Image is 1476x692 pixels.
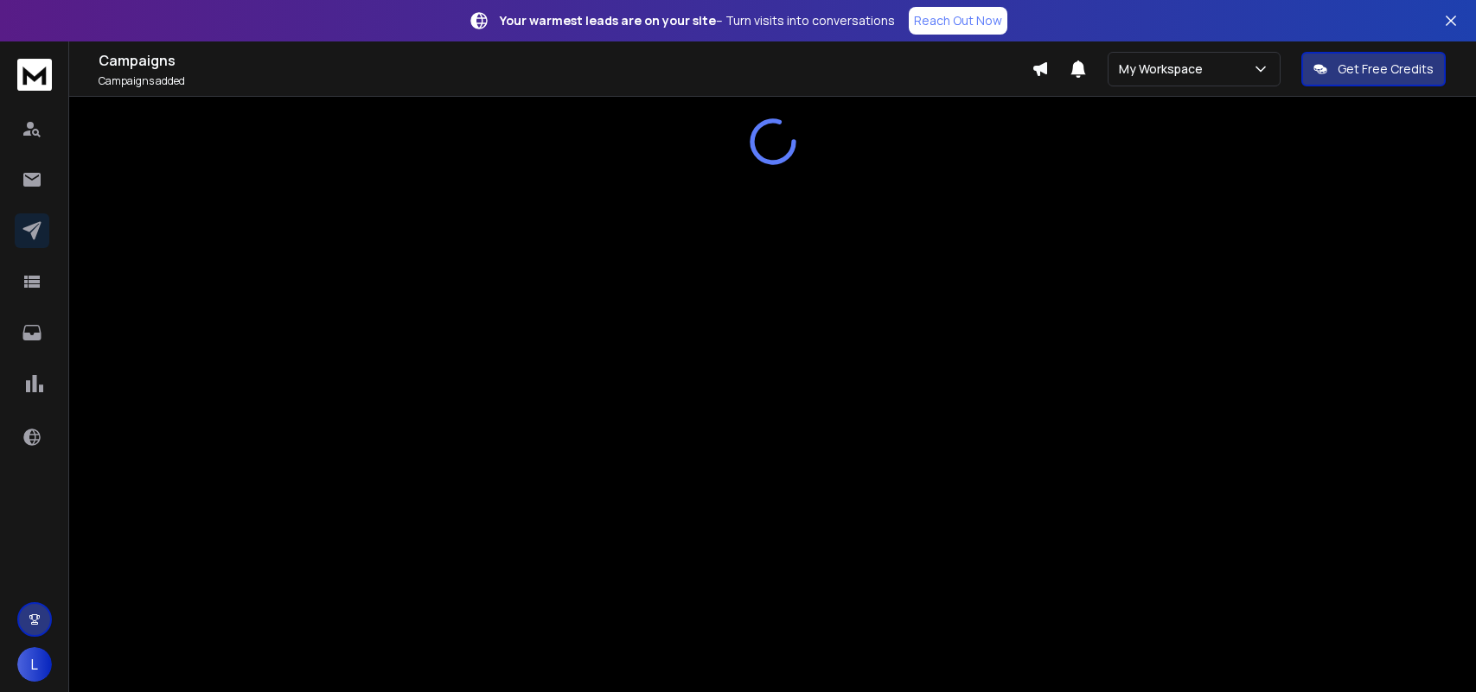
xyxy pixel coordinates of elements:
p: Get Free Credits [1338,60,1434,78]
button: L [17,647,52,682]
p: My Workspace [1119,60,1210,78]
p: Campaigns added [99,74,1032,88]
a: Reach Out Now [909,7,1007,35]
p: – Turn visits into conversations [500,12,895,29]
button: Get Free Credits [1301,52,1446,86]
strong: Your warmest leads are on your site [500,12,716,29]
img: logo [17,59,52,91]
h1: Campaigns [99,50,1032,71]
p: Reach Out Now [914,12,1002,29]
